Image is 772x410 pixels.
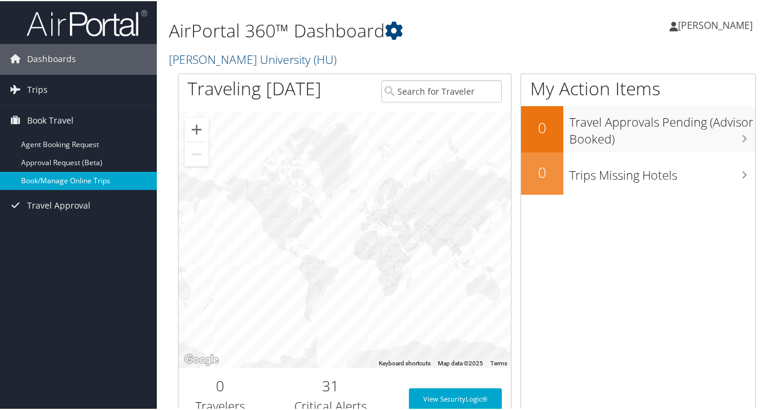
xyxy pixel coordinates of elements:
h2: 0 [521,116,563,137]
span: Map data ©2025 [438,359,483,365]
button: Keyboard shortcuts [379,358,431,367]
h1: Traveling [DATE] [188,75,321,100]
a: Terms (opens in new tab) [490,359,507,365]
h3: Trips Missing Hotels [569,160,755,183]
img: airportal-logo.png [27,8,147,36]
a: Open this area in Google Maps (opens a new window) [182,351,221,367]
a: 0Trips Missing Hotels [521,151,755,194]
a: 0Travel Approvals Pending (Advisor Booked) [521,105,755,151]
span: Trips [27,74,48,104]
span: Dashboards [27,43,76,73]
a: View SecurityLogic® [409,387,502,409]
span: [PERSON_NAME] [678,17,753,31]
a: [PERSON_NAME] University (HU) [169,50,340,66]
h2: 31 [271,374,391,395]
input: Search for Traveler [381,79,501,101]
img: Google [182,351,221,367]
button: Zoom out [185,141,209,165]
h2: 0 [188,374,253,395]
span: Book Travel [27,104,74,134]
h2: 0 [521,161,563,181]
button: Zoom in [185,116,209,140]
span: Travel Approval [27,189,90,219]
h1: AirPortal 360™ Dashboard [169,17,566,42]
h3: Travel Approvals Pending (Advisor Booked) [569,107,755,147]
h1: My Action Items [521,75,755,100]
a: [PERSON_NAME] [669,6,765,42]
